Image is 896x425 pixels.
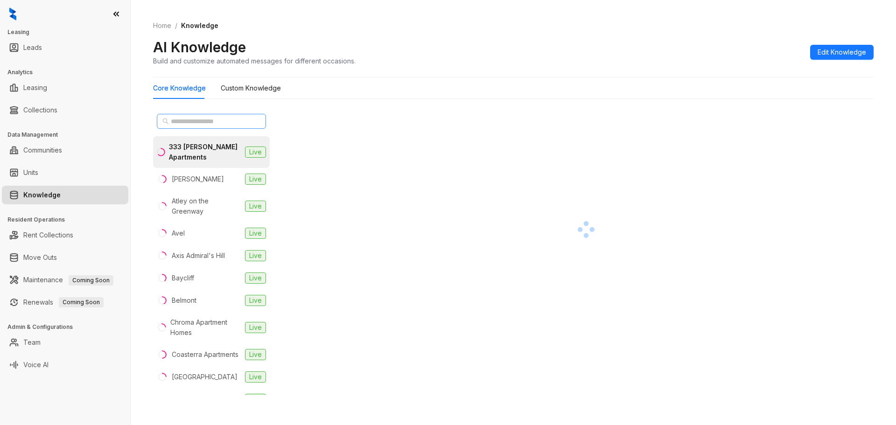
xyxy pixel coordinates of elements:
[2,78,128,97] li: Leasing
[2,186,128,204] li: Knowledge
[172,372,238,382] div: [GEOGRAPHIC_DATA]
[221,83,281,93] div: Custom Knowledge
[172,295,196,306] div: Belmont
[172,251,225,261] div: Axis Admiral's Hill
[818,47,866,57] span: Edit Knowledge
[23,78,47,97] a: Leasing
[810,45,874,60] button: Edit Knowledge
[172,394,238,404] div: [GEOGRAPHIC_DATA]
[23,248,57,267] a: Move Outs
[245,371,266,383] span: Live
[23,186,61,204] a: Knowledge
[23,293,104,312] a: RenewalsComing Soon
[162,118,169,125] span: search
[245,201,266,212] span: Live
[69,275,113,286] span: Coming Soon
[7,323,130,331] h3: Admin & Configurations
[172,228,185,238] div: Avel
[153,38,246,56] h2: AI Knowledge
[2,141,128,160] li: Communities
[245,250,266,261] span: Live
[23,226,73,244] a: Rent Collections
[7,216,130,224] h3: Resident Operations
[7,28,130,36] h3: Leasing
[23,38,42,57] a: Leads
[2,226,128,244] li: Rent Collections
[245,349,266,360] span: Live
[2,333,128,352] li: Team
[245,272,266,284] span: Live
[23,101,57,119] a: Collections
[23,333,41,352] a: Team
[23,163,38,182] a: Units
[170,317,241,338] div: Chroma Apartment Homes
[245,146,266,158] span: Live
[7,131,130,139] h3: Data Management
[181,21,218,29] span: Knowledge
[245,228,266,239] span: Live
[59,297,104,307] span: Coming Soon
[153,83,206,93] div: Core Knowledge
[153,56,356,66] div: Build and customize automated messages for different occasions.
[23,141,62,160] a: Communities
[151,21,173,31] a: Home
[2,293,128,312] li: Renewals
[245,322,266,333] span: Live
[245,174,266,185] span: Live
[175,21,177,31] li: /
[7,68,130,77] h3: Analytics
[2,38,128,57] li: Leads
[2,355,128,374] li: Voice AI
[172,273,194,283] div: Baycliff
[2,101,128,119] li: Collections
[2,248,128,267] li: Move Outs
[23,355,49,374] a: Voice AI
[169,142,241,162] div: 333 [PERSON_NAME] Apartments
[172,349,238,360] div: Coasterra Apartments
[2,163,128,182] li: Units
[2,271,128,289] li: Maintenance
[9,7,16,21] img: logo
[172,174,224,184] div: [PERSON_NAME]
[245,295,266,306] span: Live
[245,394,266,405] span: Live
[172,196,241,216] div: Atley on the Greenway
